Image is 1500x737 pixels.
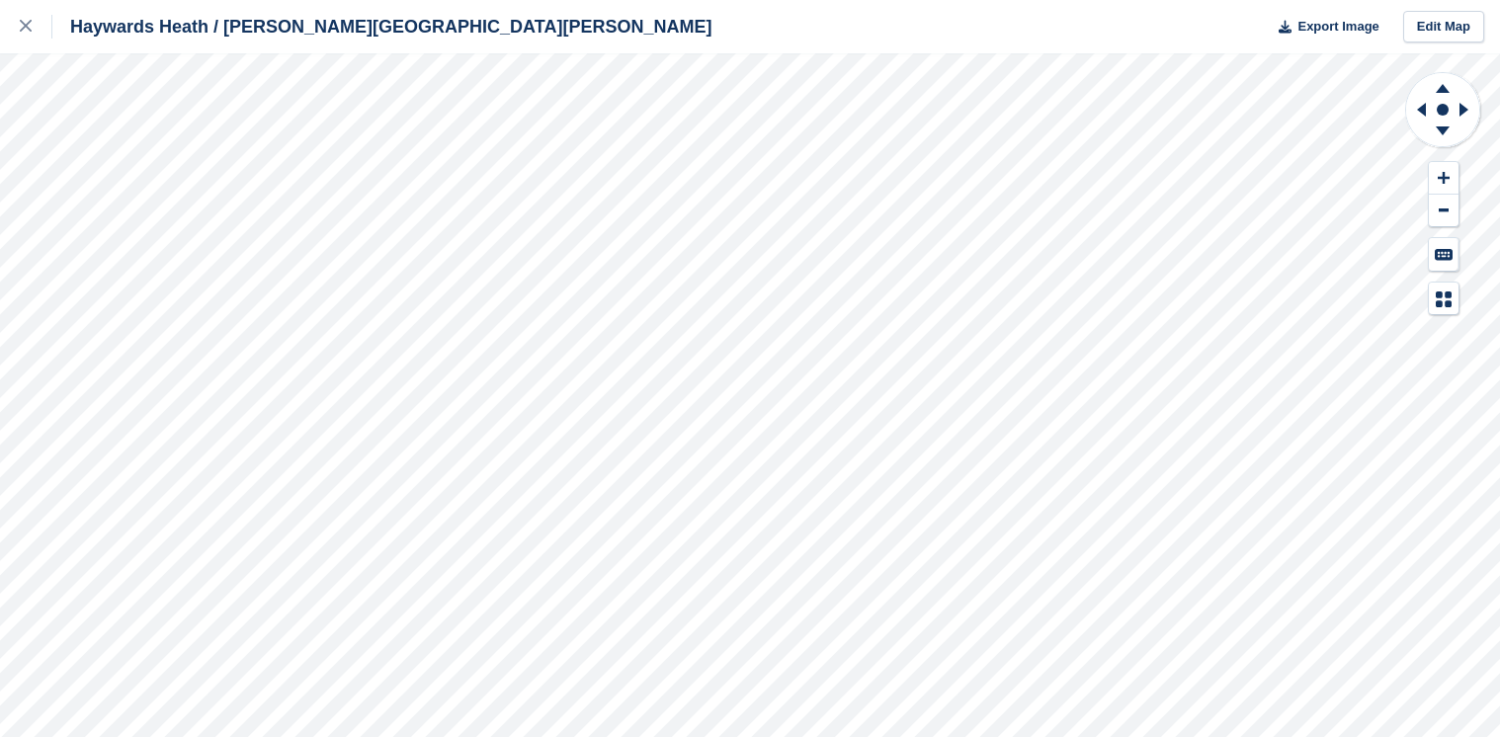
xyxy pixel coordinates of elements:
button: Export Image [1267,11,1379,43]
button: Keyboard Shortcuts [1429,238,1458,271]
a: Edit Map [1403,11,1484,43]
button: Zoom Out [1429,195,1458,227]
div: Haywards Heath / [PERSON_NAME][GEOGRAPHIC_DATA][PERSON_NAME] [52,15,711,39]
span: Export Image [1297,17,1378,37]
button: Map Legend [1429,283,1458,315]
button: Zoom In [1429,162,1458,195]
